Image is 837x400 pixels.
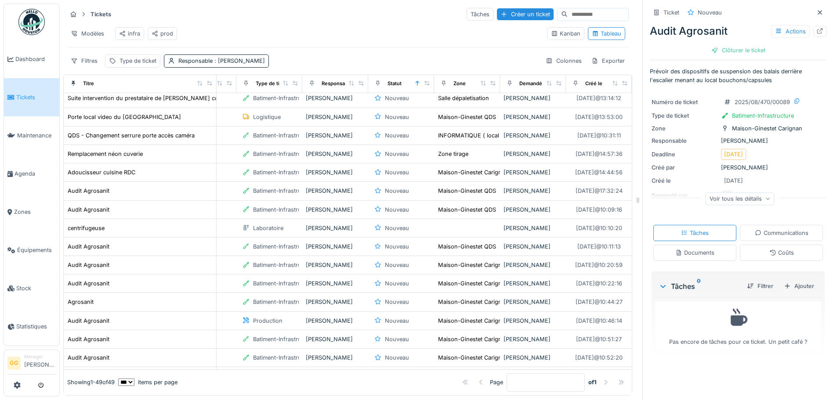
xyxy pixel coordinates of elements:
[551,29,580,38] div: Kanban
[577,131,621,140] div: [DATE] @ 10:31:11
[663,8,679,17] div: Ticket
[14,169,56,178] span: Agenda
[306,187,365,195] div: [PERSON_NAME]
[306,168,365,177] div: [PERSON_NAME]
[16,322,56,331] span: Statistiques
[585,80,602,87] div: Créé le
[504,94,562,102] div: [PERSON_NAME]
[575,113,623,121] div: [DATE] @ 13:53:00
[771,25,810,38] div: Actions
[652,137,717,145] div: Responsable
[306,317,365,325] div: [PERSON_NAME]
[306,131,365,140] div: [PERSON_NAME]
[4,155,59,193] a: Agenda
[385,224,409,232] div: Nouveau
[253,298,315,306] div: Batiment-Infrastructure
[504,113,562,121] div: [PERSON_NAME]
[490,378,503,386] div: Page
[4,116,59,155] a: Maintenance
[67,27,108,40] div: Modèles
[306,205,365,214] div: [PERSON_NAME]
[652,163,717,172] div: Créé par
[119,29,140,38] div: infra
[453,80,466,87] div: Zone
[438,317,508,325] div: Maison-Ginestet Carignan
[652,112,717,120] div: Type de ticket
[576,298,623,306] div: [DATE] @ 10:44:27
[706,192,775,205] div: Voir tous les détails
[576,335,622,343] div: [DATE] @ 10:51:27
[67,54,101,67] div: Filtres
[306,335,365,343] div: [PERSON_NAME]
[575,353,623,362] div: [DATE] @ 10:52:20
[385,298,409,306] div: Nouveau
[504,150,562,158] div: [PERSON_NAME]
[438,298,508,306] div: Maison-Ginestet Carignan
[68,298,94,306] div: Agrosanit
[652,177,717,185] div: Créé le
[652,98,717,106] div: Numéro de ticket
[587,54,629,67] div: Exporter
[16,93,56,101] span: Tickets
[68,113,181,121] div: Porte local video du [GEOGRAPHIC_DATA]
[504,131,562,140] div: [PERSON_NAME]
[659,281,740,292] div: Tâches
[87,10,115,18] strong: Tickets
[504,187,562,195] div: [PERSON_NAME]
[385,113,409,121] div: Nouveau
[385,150,409,158] div: Nouveau
[697,281,701,292] sup: 0
[306,279,365,288] div: [PERSON_NAME]
[504,242,562,251] div: [PERSON_NAME]
[504,224,562,232] div: [PERSON_NAME]
[661,305,815,346] div: Pas encore de tâches pour ce ticket. Un petit café ?
[504,168,562,177] div: [PERSON_NAME]
[438,187,496,195] div: Maison-Ginestet QDS
[652,150,717,159] div: Deadline
[576,205,622,214] div: [DATE] @ 10:09:16
[675,249,714,257] div: Documents
[253,113,281,121] div: Logistique
[504,298,562,306] div: [PERSON_NAME]
[708,44,769,56] div: Clôturer le ticket
[724,177,743,185] div: [DATE]
[385,242,409,251] div: Nouveau
[68,168,135,177] div: Adoucisseur cuisine RDC
[120,57,156,65] div: Type de ticket
[7,357,21,370] li: GG
[504,317,562,325] div: [PERSON_NAME]
[504,353,562,362] div: [PERSON_NAME]
[385,187,409,195] div: Nouveau
[592,29,621,38] div: Tableau
[253,224,283,232] div: Laboratoire
[68,353,109,362] div: Audit Agrosanit
[253,150,315,158] div: Batiment-Infrastructure
[504,205,562,214] div: [PERSON_NAME]
[17,246,56,254] span: Équipements
[743,280,777,292] div: Filtrer
[438,113,496,121] div: Maison-Ginestet QDS
[322,80,352,87] div: Responsable
[306,298,365,306] div: [PERSON_NAME]
[542,54,586,67] div: Colonnes
[385,317,409,325] div: Nouveau
[253,205,315,214] div: Batiment-Infrastructure
[306,224,365,232] div: [PERSON_NAME]
[652,163,825,172] div: [PERSON_NAME]
[118,378,178,386] div: items per page
[755,229,808,237] div: Communications
[24,353,56,372] li: [PERSON_NAME]
[24,353,56,360] div: Manager
[17,131,56,140] span: Maintenance
[780,280,818,292] div: Ajouter
[652,124,717,133] div: Zone
[306,94,365,102] div: [PERSON_NAME]
[438,168,508,177] div: Maison-Ginestet Carignan
[253,335,315,343] div: Batiment-Infrastructure
[504,335,562,343] div: [PERSON_NAME]
[438,279,508,288] div: Maison-Ginestet Carignan
[438,261,508,269] div: Maison-Ginestet Carignan
[68,317,109,325] div: Audit Agrosanit
[576,150,623,158] div: [DATE] @ 14:57:36
[576,224,622,232] div: [DATE] @ 10:10:20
